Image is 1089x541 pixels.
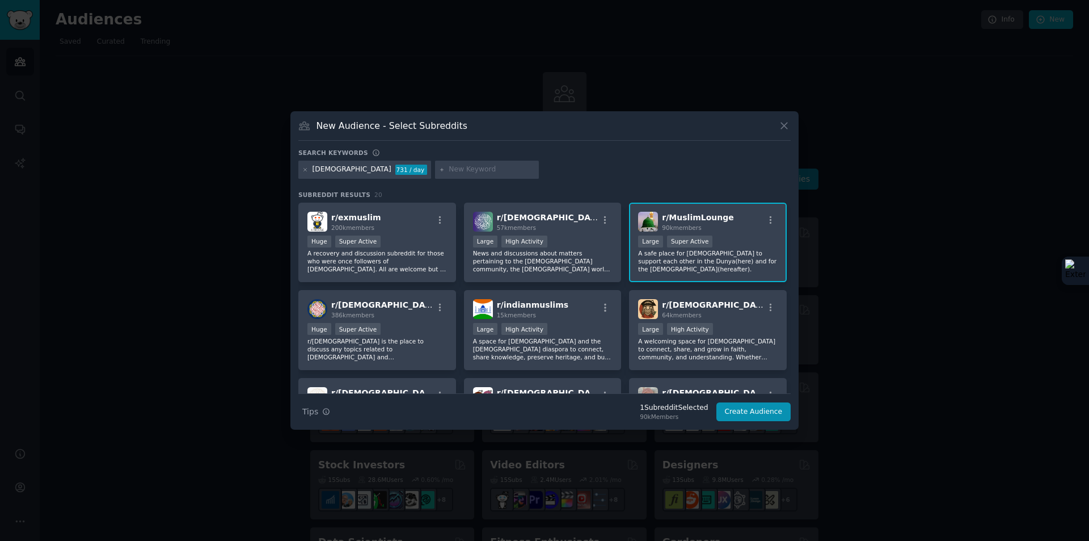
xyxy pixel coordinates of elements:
span: r/ [DEMOGRAPHIC_DATA] [331,388,439,397]
button: Create Audience [716,402,791,422]
span: 15k members [497,312,536,318]
div: Large [473,323,498,335]
input: New Keyword [449,165,535,175]
span: r/ indianmuslims [497,300,568,309]
p: r/[DEMOGRAPHIC_DATA] is the place to discuss any topics related to [DEMOGRAPHIC_DATA] and [DEMOGR... [307,337,447,361]
span: Tips [302,406,318,418]
div: High Activity [667,323,713,335]
img: exmuslim [307,212,327,232]
span: r/ [DEMOGRAPHIC_DATA] [662,388,770,397]
span: Subreddit Results [298,191,370,199]
img: Muslim [473,212,493,232]
span: 90k members [662,224,701,231]
div: Huge [307,236,331,248]
div: [DEMOGRAPHIC_DATA] [313,165,391,175]
div: 731 / day [395,165,427,175]
img: MuslimNikah [307,387,327,407]
div: 90k Members [640,413,708,421]
p: A welcoming space for [DEMOGRAPHIC_DATA] to connect, share, and grow in faith, community, and und... [638,337,778,361]
span: 386k members [331,312,374,318]
span: 200k members [331,224,374,231]
div: Super Active [667,236,713,248]
span: r/ [DEMOGRAPHIC_DATA] [662,300,770,309]
p: A recovery and discussion subreddit for those who were once followers of [DEMOGRAPHIC_DATA]. All ... [307,249,447,273]
span: 20 [374,191,382,198]
h3: Search keywords [298,149,368,157]
img: islam [307,299,327,319]
img: MuslimLounge [638,212,658,232]
div: Super Active [335,236,381,248]
span: r/ [DEMOGRAPHIC_DATA] [331,300,439,309]
h3: New Audience - Select Subreddits [316,120,467,132]
img: MuslimCorner [638,299,658,319]
img: MuslimMarriage [473,387,493,407]
div: High Activity [501,323,547,335]
button: Tips [298,402,334,422]
p: News and discussions about matters pertaining to the [DEMOGRAPHIC_DATA] community, the [DEMOGRAPH... [473,249,613,273]
div: Huge [307,323,331,335]
p: A space for [DEMOGRAPHIC_DATA] and the [DEMOGRAPHIC_DATA] diaspora to connect, share knowledge, p... [473,337,613,361]
span: 57k members [497,224,536,231]
span: r/ MuslimLounge [662,213,733,222]
div: Large [638,323,663,335]
p: A safe place for [DEMOGRAPHIC_DATA] to support each other in the Dunya(here) and for the [DEMOGRA... [638,249,778,273]
img: indianmuslims [473,299,493,319]
div: High Activity [501,236,547,248]
span: r/ [DEMOGRAPHIC_DATA] [497,213,605,222]
div: Large [638,236,663,248]
img: Extension Icon [1065,259,1086,282]
span: 64k members [662,312,701,318]
div: Large [473,236,498,248]
span: r/ [DEMOGRAPHIC_DATA] [497,388,605,397]
div: Super Active [335,323,381,335]
span: r/ exmuslim [331,213,381,222]
div: 1 Subreddit Selected [640,403,708,413]
img: muslim_beauties [638,387,658,407]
